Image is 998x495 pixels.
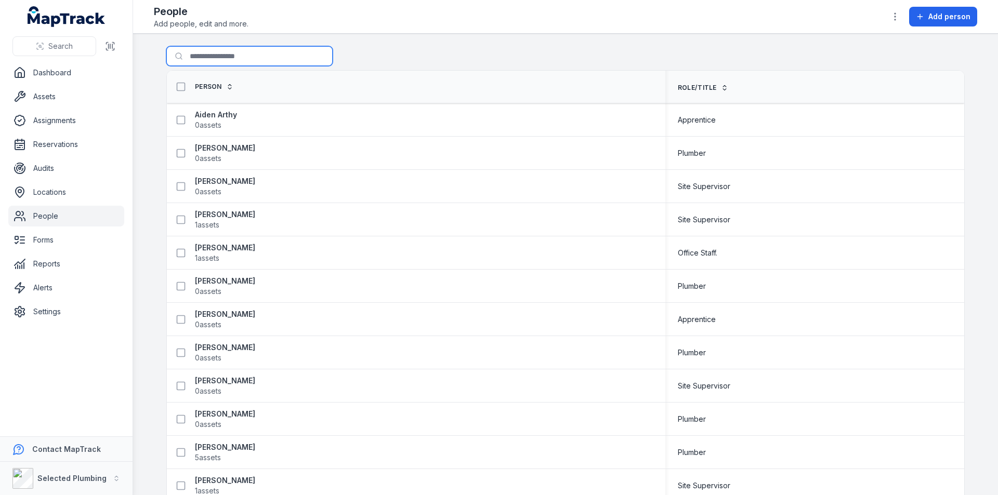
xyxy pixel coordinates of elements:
[195,209,255,230] a: [PERSON_NAME]1assets
[195,176,255,197] a: [PERSON_NAME]0assets
[195,110,237,120] strong: Aiden Arthy
[28,6,106,27] a: MapTrack
[8,134,124,155] a: Reservations
[195,386,221,396] span: 0 assets
[8,230,124,250] a: Forms
[195,83,222,91] span: Person
[154,4,248,19] h2: People
[678,84,717,92] span: Role/Title
[678,381,730,391] span: Site Supervisor
[678,347,706,358] span: Plumber
[195,186,221,197] span: 0 assets
[678,447,706,458] span: Plumber
[195,342,255,363] a: [PERSON_NAME]0assets
[195,143,255,164] a: [PERSON_NAME]0assets
[195,110,237,130] a: Aiden Arthy0assets
[195,442,255,452] strong: [PERSON_NAME]
[678,281,706,291] span: Plumber
[195,276,255,297] a: [PERSON_NAME]0assets
[195,276,255,286] strong: [PERSON_NAME]
[678,414,706,424] span: Plumber
[678,314,716,325] span: Apprentice
[195,253,219,263] span: 1 assets
[928,11,970,22] span: Add person
[8,301,124,322] a: Settings
[195,409,255,419] strong: [PERSON_NAME]
[8,86,124,107] a: Assets
[678,181,730,192] span: Site Supervisor
[195,309,255,330] a: [PERSON_NAME]0assets
[32,445,101,453] strong: Contact MapTrack
[195,309,255,319] strong: [PERSON_NAME]
[8,62,124,83] a: Dashboard
[195,353,221,363] span: 0 assets
[37,474,107,483] strong: Selected Plumbing
[8,182,124,203] a: Locations
[195,475,255,486] strong: [PERSON_NAME]
[195,83,233,91] a: Person
[195,452,221,463] span: 5 assets
[195,243,255,263] a: [PERSON_NAME]1assets
[195,176,255,186] strong: [PERSON_NAME]
[678,115,716,125] span: Apprentice
[195,243,255,253] strong: [PERSON_NAME]
[195,419,221,430] span: 0 assets
[8,253,124,274] a: Reports
[195,220,219,230] span: 1 assets
[678,480,730,491] span: Site Supervisor
[909,7,977,26] button: Add person
[195,120,221,130] span: 0 assets
[195,286,221,297] span: 0 assets
[678,248,717,258] span: Office Staff.
[678,215,730,225] span: Site Supervisor
[195,319,221,330] span: 0 assets
[195,442,255,463] a: [PERSON_NAME]5assets
[195,376,255,396] a: [PERSON_NAME]0assets
[195,342,255,353] strong: [PERSON_NAME]
[8,158,124,179] a: Audits
[195,409,255,430] a: [PERSON_NAME]0assets
[12,36,96,56] button: Search
[195,153,221,164] span: 0 assets
[8,277,124,298] a: Alerts
[8,206,124,226] a: People
[678,84,728,92] a: Role/Title
[195,209,255,220] strong: [PERSON_NAME]
[195,143,255,153] strong: [PERSON_NAME]
[8,110,124,131] a: Assignments
[154,19,248,29] span: Add people, edit and more.
[678,148,706,158] span: Plumber
[48,41,73,51] span: Search
[195,376,255,386] strong: [PERSON_NAME]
